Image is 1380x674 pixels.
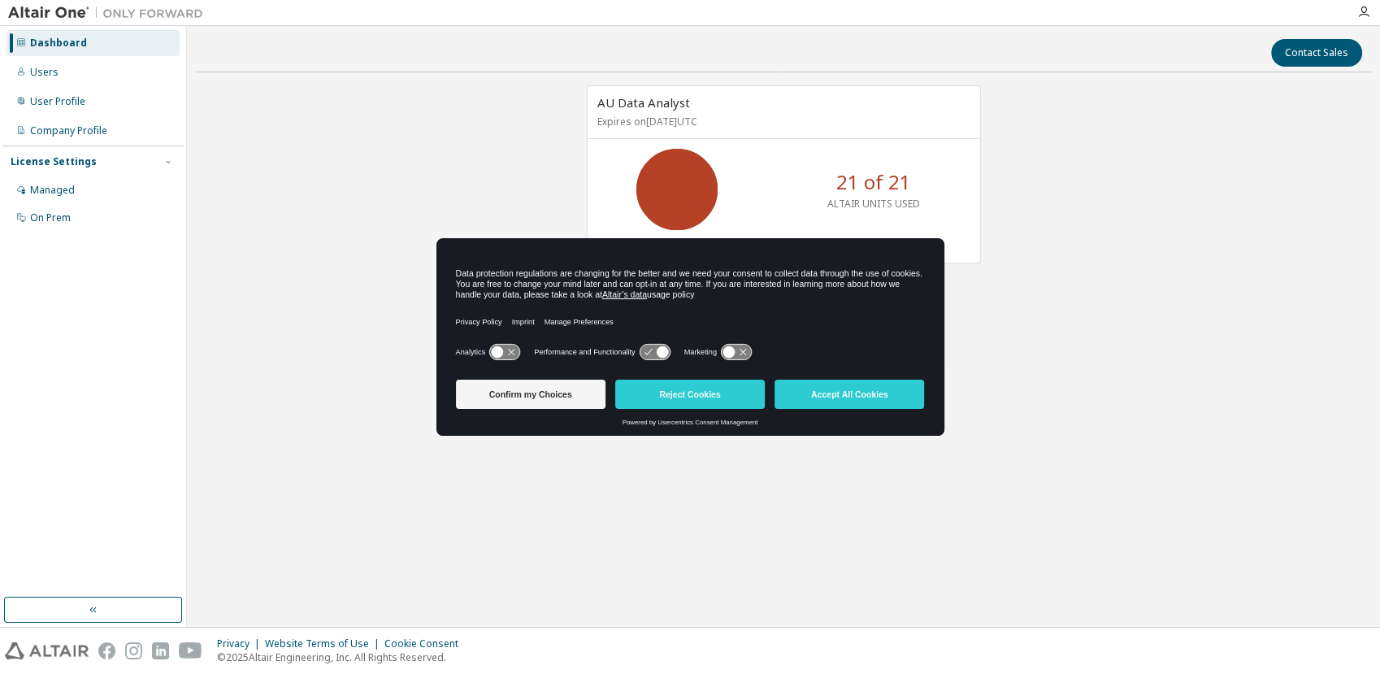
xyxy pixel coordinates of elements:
[217,637,265,650] div: Privacy
[30,184,75,197] div: Managed
[179,642,202,659] img: youtube.svg
[98,642,115,659] img: facebook.svg
[384,637,468,650] div: Cookie Consent
[30,124,107,137] div: Company Profile
[30,66,59,79] div: Users
[597,115,966,128] p: Expires on [DATE] UTC
[265,637,384,650] div: Website Terms of Use
[217,650,468,664] p: © 2025 Altair Engineering, Inc. All Rights Reserved.
[152,642,169,659] img: linkedin.svg
[125,642,142,659] img: instagram.svg
[8,5,211,21] img: Altair One
[30,211,71,224] div: On Prem
[30,95,85,108] div: User Profile
[1271,39,1362,67] button: Contact Sales
[836,168,911,196] p: 21 of 21
[30,37,87,50] div: Dashboard
[597,94,690,111] span: AU Data Analyst
[827,197,920,211] p: ALTAIR UNITS USED
[11,155,97,168] div: License Settings
[5,642,89,659] img: altair_logo.svg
